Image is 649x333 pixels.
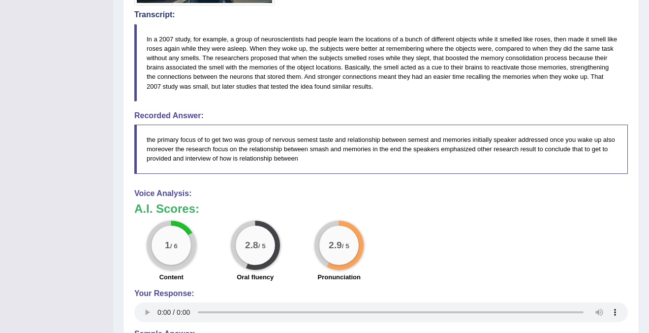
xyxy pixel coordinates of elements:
[258,242,266,250] small: / 5
[134,24,628,101] blockquote: In a 2007 study, for example, a group of neuroscientists had people learn the locations of a bunc...
[237,272,274,282] label: Oral fluency
[134,289,628,298] h4: Your Response:
[134,111,628,120] h4: Recorded Answer:
[342,242,349,250] small: / 5
[134,189,628,198] h4: Voice Analysis:
[329,239,342,250] big: 2.9
[159,272,184,282] label: Content
[165,239,170,250] big: 1
[134,125,628,173] blockquote: the primary focus of to get two was group of nervous semest taste and relationship between semest...
[134,10,628,19] h4: Transcript:
[134,202,199,215] b: A.I. Scores:
[170,242,178,250] small: / 6
[245,239,258,250] big: 2.8
[318,272,361,282] label: Pronunciation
